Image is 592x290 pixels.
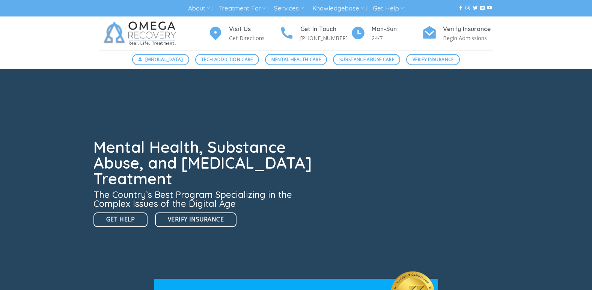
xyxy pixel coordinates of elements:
[300,24,351,34] h4: Get In Touch
[372,34,422,42] p: 24/7
[208,24,279,43] a: Visit Us Get Directions
[201,56,253,63] span: Tech Addiction Care
[93,190,316,208] h3: The Country’s Best Program Specializing in the Complex Issues of the Digital Age
[312,1,364,15] a: Knowledgebase
[155,212,236,227] a: Verify Insurance
[93,139,316,187] h1: Mental Health, Substance Abuse, and [MEDICAL_DATA] Treatment
[443,24,493,34] h4: Verify Insurance
[99,16,184,50] img: Omega Recovery
[229,24,279,34] h4: Visit Us
[188,1,210,15] a: About
[443,34,493,42] p: Begin Admissions
[413,56,454,63] span: Verify Insurance
[106,215,135,224] span: Get Help
[372,24,422,34] h4: Mon-Sun
[219,1,266,15] a: Treatment For
[229,34,279,42] p: Get Directions
[93,212,148,227] a: Get Help
[132,54,189,65] a: [MEDICAL_DATA]
[271,56,321,63] span: Mental Health Care
[274,1,304,15] a: Services
[422,24,493,43] a: Verify Insurance Begin Admissions
[406,54,460,65] a: Verify Insurance
[279,24,351,43] a: Get In Touch [PHONE_NUMBER]
[465,6,470,11] a: Follow on Instagram
[373,1,404,15] a: Get Help
[168,215,224,224] span: Verify Insurance
[339,56,394,63] span: Substance Abuse Care
[265,54,327,65] a: Mental Health Care
[473,6,478,11] a: Follow on Twitter
[300,34,351,42] p: [PHONE_NUMBER]
[487,6,492,11] a: Follow on YouTube
[145,56,183,63] span: [MEDICAL_DATA]
[480,6,485,11] a: Send us an email
[333,54,400,65] a: Substance Abuse Care
[195,54,259,65] a: Tech Addiction Care
[458,6,463,11] a: Follow on Facebook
